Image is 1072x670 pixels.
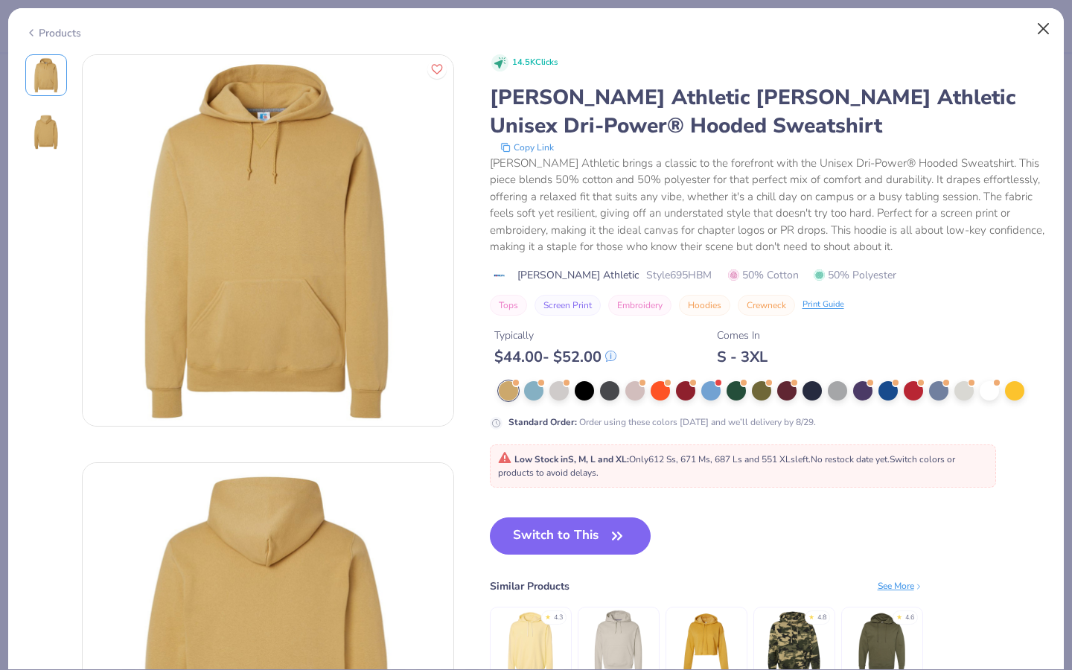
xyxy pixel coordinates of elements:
[512,57,558,69] span: 14.5K Clicks
[494,348,616,366] div: $ 44.00 - $ 52.00
[496,140,558,155] button: copy to clipboard
[803,299,844,311] div: Print Guide
[814,267,896,283] span: 50% Polyester
[490,295,527,316] button: Tops
[508,415,816,429] div: Order using these colors [DATE] and we’ll delivery by 8/29.
[427,60,447,79] button: Like
[498,453,955,479] span: Only 612 Ss, 671 Ms, 687 Ls and 551 XLs left. Switch colors or products to avoid delays.
[514,453,629,465] strong: Low Stock in S, M, L and XL :
[508,416,577,428] strong: Standard Order :
[878,579,923,593] div: See More
[494,328,616,343] div: Typically
[490,83,1047,140] div: [PERSON_NAME] Athletic [PERSON_NAME] Athletic Unisex Dri-Power® Hooded Sweatshirt
[554,613,563,623] div: 4.3
[535,295,601,316] button: Screen Print
[608,295,671,316] button: Embroidery
[905,613,914,623] div: 4.6
[646,267,712,283] span: Style 695HBM
[490,517,651,555] button: Switch to This
[545,613,551,619] div: ★
[679,295,730,316] button: Hoodies
[896,613,902,619] div: ★
[28,114,64,150] img: Back
[728,267,799,283] span: 50% Cotton
[717,328,768,343] div: Comes In
[490,269,510,281] img: brand logo
[517,267,639,283] span: [PERSON_NAME] Athletic
[28,57,64,93] img: Front
[1030,15,1058,43] button: Close
[738,295,795,316] button: Crewneck
[817,613,826,623] div: 4.8
[808,613,814,619] div: ★
[811,453,890,465] span: No restock date yet.
[717,348,768,366] div: S - 3XL
[83,55,453,426] img: Front
[25,25,81,41] div: Products
[490,155,1047,255] div: [PERSON_NAME] Athletic brings a classic to the forefront with the Unisex Dri-Power® Hooded Sweats...
[490,578,569,594] div: Similar Products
